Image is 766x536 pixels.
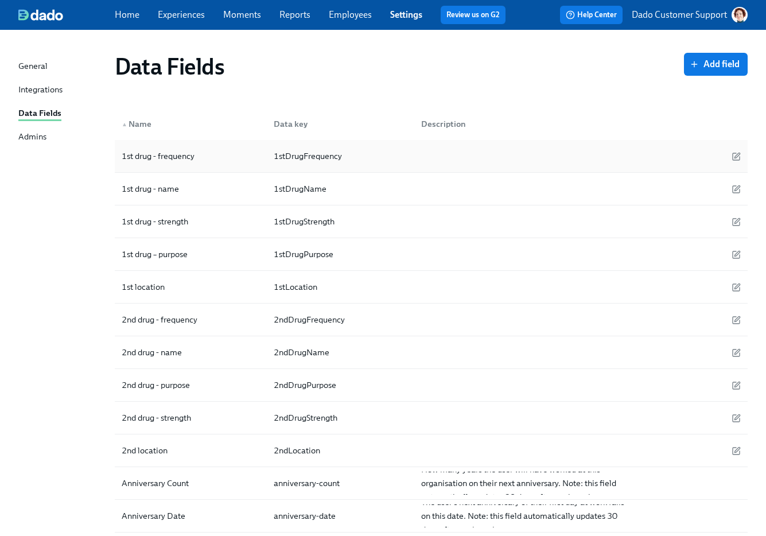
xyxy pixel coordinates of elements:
div: 1st drug - name [117,182,265,196]
div: 2nd location2ndLocation [115,434,748,467]
div: Anniversary Dateanniversary-dateThe user's next anniversary of their first day at work falls on t... [115,500,748,533]
div: Anniversary Count [117,476,265,490]
div: 1stDrugPurpose [269,247,412,261]
div: Description [417,117,638,131]
div: 2ndDrugFrequency [269,313,412,327]
div: 2nd drug - strength [117,411,265,425]
div: 2ndLocation [269,444,412,457]
div: 2nd drug - strength2ndDrugStrength [115,402,748,434]
div: 1st location1stLocation [115,271,748,304]
span: Add field [692,59,740,70]
div: 1st drug - strength [117,215,265,228]
div: 1st drug - frequency [117,149,199,163]
div: 1stDrugStrength [269,215,412,228]
div: Name [117,117,265,131]
a: dado [18,9,115,21]
a: Employees [329,9,372,20]
div: Admins [18,130,46,145]
button: Add field [684,53,748,76]
img: AATXAJw-nxTkv1ws5kLOi-TQIsf862R-bs_0p3UQSuGH=s96-c [732,7,748,23]
div: 1st drug – purpose [117,247,265,261]
div: 1stLocation [269,280,412,294]
a: Admins [18,130,106,145]
div: ▲Name [117,112,265,135]
div: 2ndDrugPurpose [269,378,412,392]
div: 1st location [117,280,265,294]
div: 2nd drug - name [117,345,265,359]
div: 2nd drug - purpose [117,378,265,392]
a: Review us on G2 [446,9,500,21]
div: 1st drug - strength1stDrugStrength [115,205,748,238]
div: 2nd drug - purpose2ndDrugPurpose [115,369,748,402]
span: ▲ [122,122,127,127]
div: How many years the user will have worked at this organisation on their next anniversary. Note: th... [417,463,638,504]
h1: Data Fields [115,53,225,80]
div: 2nd drug - name2ndDrugName [115,336,748,369]
div: Data key [265,112,412,135]
div: 1st drug - frequency1stDrugFrequency [115,140,748,173]
a: Data Fields [18,107,106,121]
div: General [18,60,48,74]
span: Help Center [566,9,617,21]
div: 1st drug – purpose1stDrugPurpose [115,238,748,271]
a: General [18,60,106,74]
button: Dado Customer Support [632,7,748,23]
a: Integrations [18,83,106,98]
div: Description [412,112,638,135]
div: anniversary-date [269,509,412,523]
div: anniversary-count [269,476,412,490]
a: Reports [279,9,310,20]
a: Settings [390,9,422,20]
a: Home [115,9,139,20]
div: 1st drug - name1stDrugName [115,173,748,205]
div: Data key [269,117,412,131]
div: 2nd drug - frequency2ndDrugFrequency [115,304,748,336]
a: Moments [223,9,261,20]
img: dado [18,9,63,21]
div: 2ndDrugStrength [269,411,412,425]
div: Anniversary Date [117,509,265,523]
div: 2ndDrugName [269,345,412,359]
div: Anniversary Countanniversary-countHow many years the user will have worked at this organisation o... [115,467,748,500]
div: 2nd location [117,444,265,457]
a: Experiences [158,9,205,20]
div: Integrations [18,83,63,98]
div: 2nd drug - frequency [117,313,265,327]
button: Review us on G2 [441,6,506,24]
p: Dado Customer Support [632,9,727,21]
div: Data Fields [18,107,61,121]
div: 1stDrugName [269,182,412,196]
div: 1stDrugFrequency [269,149,412,163]
button: Help Center [560,6,623,24]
